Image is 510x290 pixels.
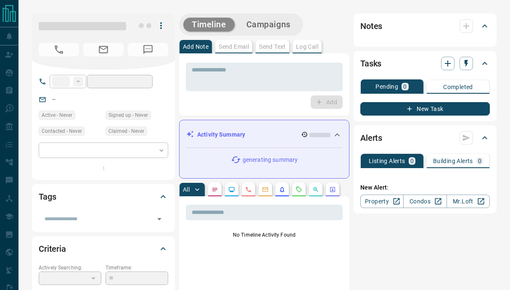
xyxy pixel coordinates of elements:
[39,264,101,272] p: Actively Searching:
[478,158,481,164] p: 0
[39,43,79,56] span: No Number
[360,53,490,74] div: Tasks
[106,264,168,272] p: Timeframe:
[42,127,82,135] span: Contacted - Never
[443,84,473,90] p: Completed
[262,186,269,193] svg: Emails
[183,18,235,32] button: Timeline
[183,44,209,50] p: Add Note
[108,111,148,119] span: Signed up - Never
[360,102,490,116] button: New Task
[39,239,168,259] div: Criteria
[329,186,336,193] svg: Agent Actions
[360,128,490,148] div: Alerts
[360,57,381,70] h2: Tasks
[403,195,447,208] a: Condos
[360,19,382,33] h2: Notes
[360,195,404,208] a: Property
[39,187,168,207] div: Tags
[197,130,245,139] p: Activity Summary
[183,187,190,192] p: All
[403,84,407,90] p: 0
[375,84,398,90] p: Pending
[153,213,165,225] button: Open
[360,16,490,36] div: Notes
[360,131,382,145] h2: Alerts
[245,186,252,193] svg: Calls
[369,158,405,164] p: Listing Alerts
[360,183,490,192] p: New Alert:
[186,231,343,239] p: No Timeline Activity Found
[108,127,144,135] span: Claimed - Never
[243,156,298,164] p: generating summary
[83,43,124,56] span: No Email
[128,43,168,56] span: No Number
[433,158,473,164] p: Building Alerts
[228,186,235,193] svg: Lead Browsing Activity
[238,18,299,32] button: Campaigns
[52,96,55,103] a: --
[39,190,56,203] h2: Tags
[42,111,72,119] span: Active - Never
[296,186,302,193] svg: Requests
[447,195,490,208] a: Mr.Loft
[186,127,342,142] div: Activity Summary
[279,186,285,193] svg: Listing Alerts
[211,186,218,193] svg: Notes
[312,186,319,193] svg: Opportunities
[410,158,414,164] p: 0
[39,242,66,256] h2: Criteria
